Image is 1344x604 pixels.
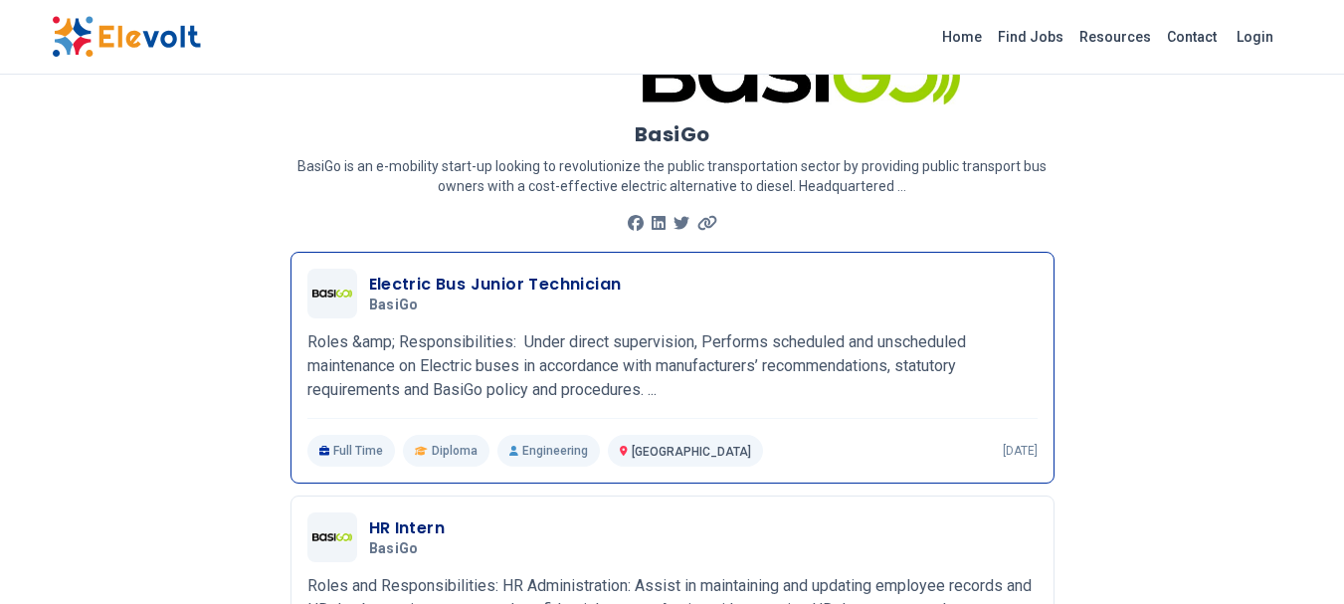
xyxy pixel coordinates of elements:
[369,297,419,314] span: BasiGo
[1003,443,1038,459] p: [DATE]
[307,269,1038,467] a: BasiGoElectric Bus Junior TechnicianBasiGoRoles &amp; Responsibilities: Under direct supervision,...
[369,540,419,558] span: BasiGo
[307,435,396,467] p: Full Time
[497,435,600,467] p: Engineering
[312,290,352,298] img: BasiGo
[52,16,201,58] img: Elevolt
[1225,17,1285,57] a: Login
[1071,21,1159,53] a: Resources
[1245,508,1344,604] iframe: Chat Widget
[632,445,751,459] span: [GEOGRAPHIC_DATA]
[312,533,352,541] img: BasiGo
[307,330,1038,402] p: Roles &amp; Responsibilities: Under direct supervision, Performs scheduled and unscheduled mainte...
[290,156,1055,196] p: BasiGo is an e-mobility start-up looking to revolutionize the public transportation sector by pro...
[635,120,710,148] h1: BasiGo
[934,21,990,53] a: Home
[432,443,478,459] span: Diploma
[643,45,960,104] img: BasiGo
[1159,21,1225,53] a: Contact
[369,273,622,297] h3: Electric Bus Junior Technician
[369,516,446,540] h3: HR Intern
[990,21,1071,53] a: Find Jobs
